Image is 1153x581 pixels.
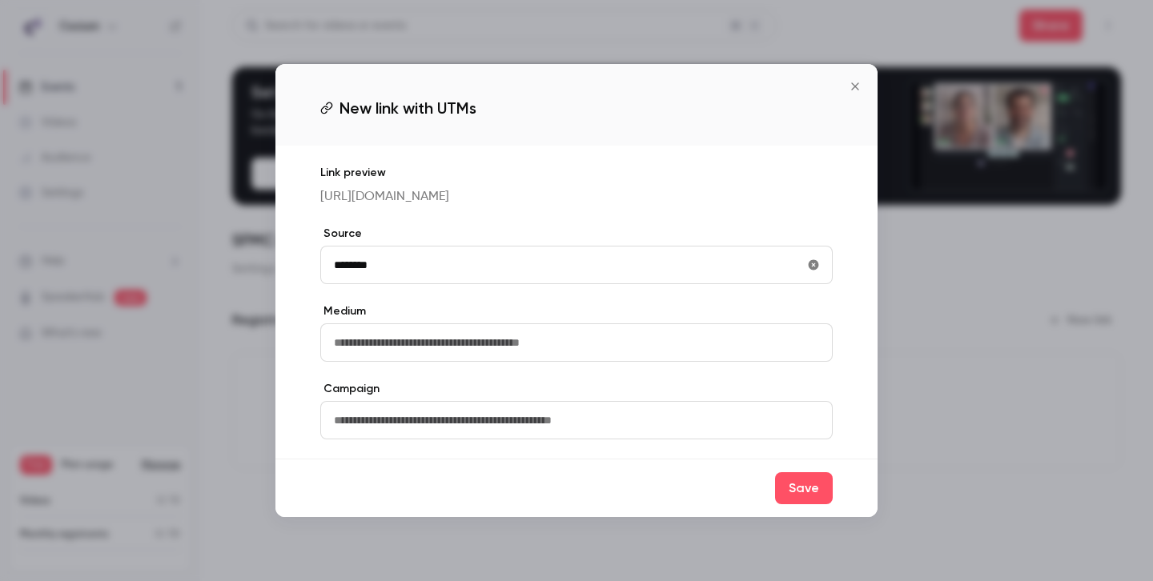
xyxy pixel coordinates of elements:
p: [URL][DOMAIN_NAME] [320,187,833,206]
label: Campaign [320,381,833,397]
button: Save [775,472,833,504]
button: utmSource [801,252,826,278]
label: Source [320,226,833,242]
label: Medium [320,303,833,319]
p: Link preview [320,165,833,181]
span: New link with UTMs [339,96,476,120]
button: Close [839,70,871,102]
